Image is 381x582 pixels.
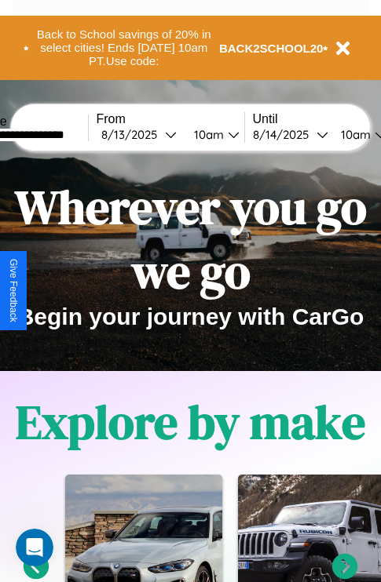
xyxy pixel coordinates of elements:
[97,126,181,143] button: 8/13/2025
[16,529,53,566] iframe: Intercom live chat
[29,24,219,72] button: Back to School savings of 20% in select cities! Ends [DATE] 10am PT.Use code:
[253,127,317,142] div: 8 / 14 / 2025
[97,112,244,126] label: From
[101,127,165,142] div: 8 / 13 / 2025
[8,259,19,322] div: Give Feedback
[181,126,244,143] button: 10am
[333,127,375,142] div: 10am
[16,390,365,454] h1: Explore by make
[219,42,324,55] b: BACK2SCHOOL20
[186,127,228,142] div: 10am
